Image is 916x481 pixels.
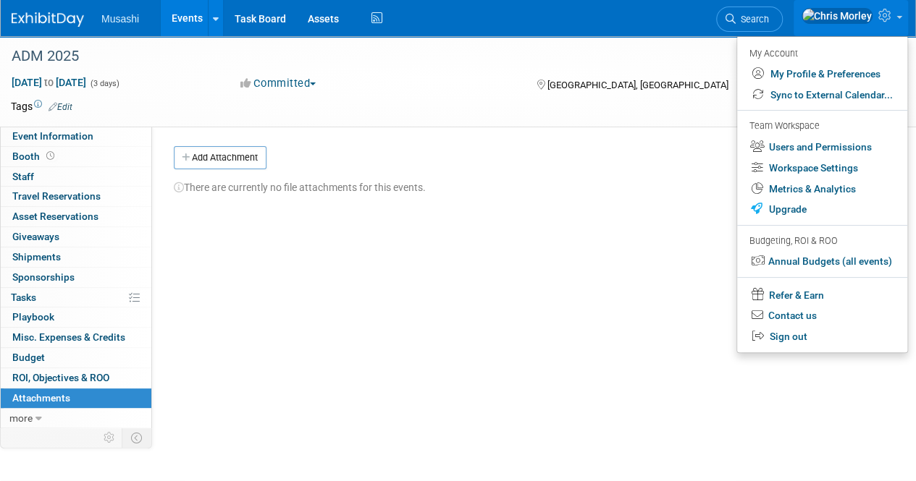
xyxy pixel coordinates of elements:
[11,76,87,89] span: [DATE] [DATE]
[1,207,151,226] a: Asset Reservations
[7,43,812,69] div: ADM 2025
[11,291,36,303] span: Tasks
[12,210,98,222] span: Asset Reservations
[547,80,728,90] span: [GEOGRAPHIC_DATA], [GEOGRAPHIC_DATA]
[12,352,45,363] span: Budget
[749,234,893,249] div: Budgeting, ROI & ROO
[12,190,101,202] span: Travel Reservations
[1,147,151,166] a: Booth
[174,169,876,195] div: There are currently no file attachments for this events.
[802,8,873,24] img: Chris Morley
[1,388,151,408] a: Attachments
[749,119,893,135] div: Team Workspace
[749,44,893,61] div: My Account
[737,199,907,220] a: Upgrade
[737,85,907,106] a: Sync to External Calendar...
[49,102,72,112] a: Edit
[174,146,266,169] button: Add Attachment
[1,368,151,388] a: ROI, Objectives & ROO
[1,268,151,287] a: Sponsorships
[12,331,125,343] span: Misc. Expenses & Credits
[737,251,907,272] a: Annual Budgets (all events)
[12,171,34,182] span: Staff
[97,428,122,447] td: Personalize Event Tab Strip
[12,251,61,263] span: Shipments
[737,64,907,85] a: My Profile & Preferences
[737,284,907,306] a: Refer & Earn
[12,372,109,383] span: ROI, Objectives & ROO
[12,130,93,142] span: Event Information
[1,348,151,367] a: Budget
[737,158,907,179] a: Workspace Settings
[42,77,56,88] span: to
[1,409,151,428] a: more
[716,7,783,32] a: Search
[1,307,151,327] a: Playbook
[12,271,75,283] span: Sponsorships
[737,305,907,326] a: Contact us
[1,247,151,267] a: Shipments
[122,428,152,447] td: Toggle Event Tabs
[1,127,151,146] a: Event Information
[12,231,59,242] span: Giveaways
[9,412,33,424] span: more
[101,13,139,25] span: Musashi
[737,326,907,347] a: Sign out
[1,167,151,187] a: Staff
[12,311,54,323] span: Playbook
[737,137,907,158] a: Users and Permissions
[737,179,907,200] a: Metrics & Analytics
[736,14,769,25] span: Search
[43,150,57,161] span: Booth not reserved yet
[89,79,119,88] span: (3 days)
[12,12,84,27] img: ExhibitDay
[1,227,151,247] a: Giveaways
[1,328,151,347] a: Misc. Expenses & Credits
[1,288,151,307] a: Tasks
[1,187,151,206] a: Travel Reservations
[235,76,322,91] button: Committed
[11,99,72,114] td: Tags
[12,392,70,404] span: Attachments
[12,150,57,162] span: Booth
